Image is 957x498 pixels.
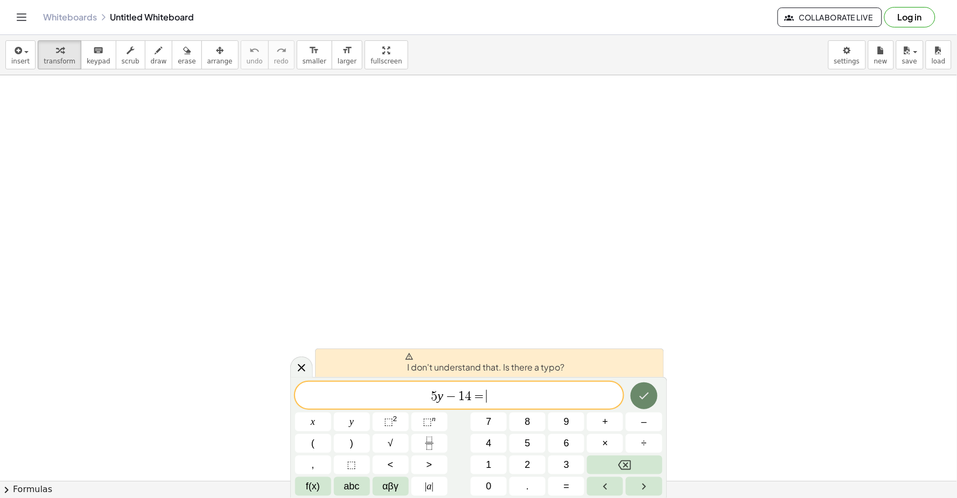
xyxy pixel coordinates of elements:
[295,434,331,453] button: (
[587,477,623,496] button: Left arrow
[603,415,609,429] span: +
[427,458,432,472] span: >
[350,415,354,429] span: y
[371,58,402,65] span: fullscreen
[11,58,30,65] span: insert
[178,58,195,65] span: erase
[332,40,362,69] button: format_sizelarger
[373,477,409,496] button: Greek alphabet
[471,412,507,431] button: 7
[311,436,315,451] span: (
[486,390,487,403] span: ​
[548,412,584,431] button: 9
[896,40,924,69] button: save
[5,40,36,69] button: insert
[122,58,139,65] span: scrub
[274,58,289,65] span: redo
[828,40,866,69] button: settings
[384,416,393,427] span: ⬚
[587,456,662,474] button: Backspace
[587,434,623,453] button: Times
[411,434,448,453] button: Fraction
[884,7,935,27] button: Log in
[93,44,103,57] i: keyboard
[425,481,427,492] span: |
[44,58,75,65] span: transform
[548,456,584,474] button: 3
[432,481,434,492] span: |
[373,456,409,474] button: Less than
[626,412,662,431] button: Minus
[411,412,448,431] button: Superscript
[373,434,409,453] button: Square root
[486,458,492,472] span: 1
[87,58,110,65] span: keypad
[564,458,569,472] span: 3
[249,44,260,57] i: undo
[587,412,623,431] button: Plus
[486,436,492,451] span: 4
[342,44,352,57] i: format_size
[268,40,295,69] button: redoredo
[486,479,492,494] span: 0
[207,58,233,65] span: arrange
[344,479,360,494] span: abc
[309,44,319,57] i: format_size
[548,434,584,453] button: 6
[509,412,546,431] button: 8
[311,415,315,429] span: x
[247,58,263,65] span: undo
[312,458,315,472] span: ,
[471,477,507,496] button: 0
[295,456,331,474] button: ,
[350,436,353,451] span: )
[603,436,609,451] span: ×
[471,434,507,453] button: 4
[334,412,370,431] button: y
[641,436,647,451] span: ÷
[472,390,487,403] span: =
[347,458,357,472] span: ⬚
[509,477,546,496] button: .
[306,479,320,494] span: f(x)
[388,458,394,472] span: <
[382,479,399,494] span: αβγ
[151,58,167,65] span: draw
[276,44,287,57] i: redo
[631,382,658,409] button: Done
[334,434,370,453] button: )
[874,58,888,65] span: new
[295,477,331,496] button: Functions
[172,40,201,69] button: erase
[38,40,81,69] button: transform
[486,415,492,429] span: 7
[525,436,530,451] span: 5
[13,9,30,26] button: Toggle navigation
[834,58,860,65] span: settings
[425,479,434,494] span: a
[778,8,882,27] button: Collaborate Live
[405,352,565,374] span: I don't understand that. Is there a typo?
[43,12,97,23] a: Whiteboards
[564,479,570,494] span: =
[525,415,530,429] span: 8
[525,458,530,472] span: 2
[411,477,448,496] button: Absolute value
[443,390,459,403] span: −
[526,479,529,494] span: .
[432,415,436,423] sup: n
[868,40,894,69] button: new
[373,412,409,431] button: Squared
[334,477,370,496] button: Alphabet
[241,40,269,69] button: undoundo
[509,434,546,453] button: 5
[423,416,432,427] span: ⬚
[81,40,116,69] button: keyboardkeypad
[926,40,952,69] button: load
[145,40,173,69] button: draw
[411,456,448,474] button: Greater than
[548,477,584,496] button: Equals
[641,415,647,429] span: –
[388,436,393,451] span: √
[465,390,472,403] span: 4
